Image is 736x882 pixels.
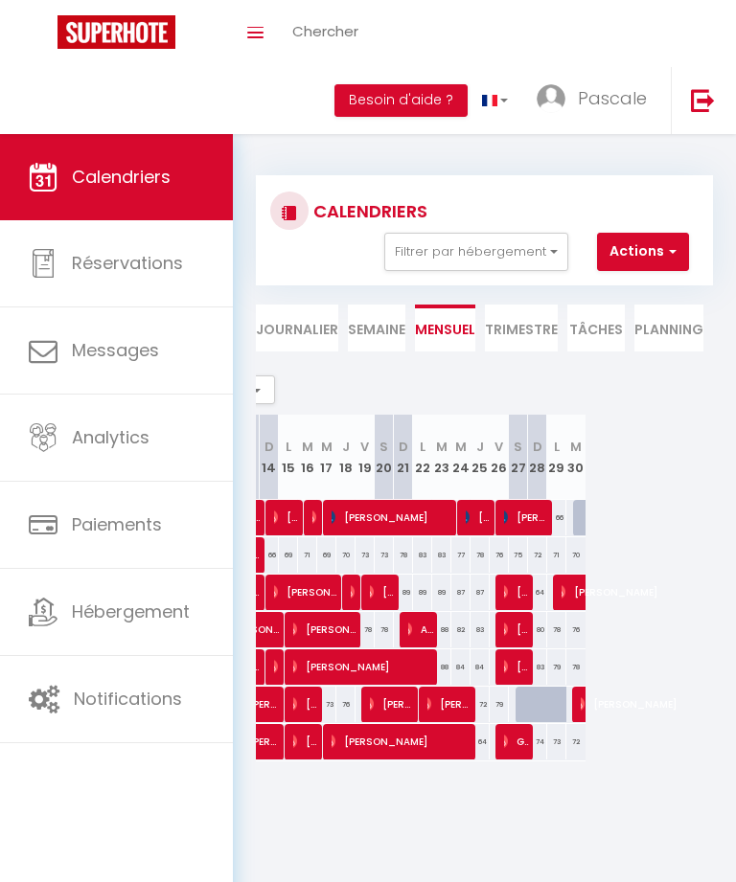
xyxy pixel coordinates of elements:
div: 78 [566,649,586,685]
abbr: L [286,438,291,456]
li: Mensuel [415,305,475,351]
div: 87 [451,575,471,610]
span: [PERSON_NAME] [562,574,694,610]
span: [PERSON_NAME] [293,611,357,647]
div: 72 [528,537,547,573]
div: 89 [432,575,451,610]
button: Actions [597,233,689,271]
abbr: M [302,438,313,456]
th: 25 [471,415,490,500]
th: 20 [375,415,394,500]
abbr: S [514,438,522,456]
div: 70 [336,537,356,573]
span: [PERSON_NAME] [504,648,530,685]
span: [PERSON_NAME] [274,499,300,535]
abbr: V [360,438,369,456]
div: 83 [471,612,490,647]
div: 66 [547,500,566,535]
th: 26 [490,415,509,500]
span: [PERSON_NAME] [427,686,472,722]
abbr: S [379,438,388,456]
h3: CALENDRIERS [309,190,427,233]
div: 69 [279,537,298,573]
span: Paiements [72,512,162,536]
span: Galas [PERSON_NAME] [504,723,530,759]
abbr: D [399,438,408,456]
span: [PERSON_NAME] [351,574,357,610]
span: [PERSON_NAME] [312,499,319,535]
div: 69 [317,537,336,573]
span: Alhena Coquelet [408,611,434,647]
div: 74 [528,724,547,759]
span: Messages [72,338,159,362]
th: 24 [451,415,471,500]
abbr: D [264,438,274,456]
span: [PERSON_NAME] [332,499,453,535]
th: 27 [509,415,528,500]
th: 16 [298,415,317,500]
abbr: L [554,438,560,456]
th: 23 [432,415,451,500]
div: 64 [528,575,547,610]
abbr: J [476,438,484,456]
abbr: D [533,438,542,456]
button: Filtrer par hébergement [384,233,568,271]
abbr: M [570,438,582,456]
div: 71 [298,537,317,573]
abbr: L [420,438,425,456]
div: 66 [260,537,279,573]
div: 76 [490,537,509,573]
button: Ouvrir le widget de chat LiveChat [15,8,73,65]
div: 88 [432,649,451,685]
div: 73 [317,687,336,722]
div: 77 [451,537,471,573]
div: 82 [451,612,471,647]
div: 80 [528,612,547,647]
span: [PERSON_NAME] [581,686,713,722]
li: Tâches [567,305,625,351]
th: 28 [528,415,547,500]
th: 18 [336,415,356,500]
th: 22 [413,415,432,500]
div: 88 [432,612,451,647]
th: 14 [260,415,279,500]
th: 30 [566,415,586,500]
abbr: M [321,438,333,456]
th: 19 [356,415,375,500]
span: [PERSON_NAME] [370,574,396,610]
div: 76 [566,612,586,647]
span: Calendriers [72,165,171,189]
div: 73 [547,724,566,759]
span: [PERSON_NAME] [332,723,472,759]
th: 21 [394,415,413,500]
div: 78 [356,612,375,647]
span: [PERSON_NAME] [293,686,319,722]
div: 72 [471,687,490,722]
abbr: V [494,438,503,456]
div: 73 [356,537,375,573]
span: [PERSON_NAME] [504,574,530,610]
div: 78 [547,612,566,647]
div: 75 [509,537,528,573]
a: ... Pascale [522,67,671,134]
img: logout [691,88,715,112]
span: [PERSON_NAME] [504,499,549,535]
span: [PERSON_NAME] [274,648,281,685]
span: [PERSON_NAME] [236,723,281,759]
img: ... [537,84,565,113]
button: Besoin d'aide ? [334,84,468,117]
div: 83 [413,537,432,573]
span: Analytics [72,425,149,449]
span: [PERSON_NAME] [466,499,492,535]
span: [PERSON_NAME] [293,723,319,759]
span: Pascale [578,86,647,110]
div: 89 [413,575,432,610]
span: [PERSON_NAME] [274,574,338,610]
th: 29 [547,415,566,500]
div: 73 [375,537,394,573]
div: 87 [471,575,490,610]
div: 83 [432,537,451,573]
span: Chercher [292,21,358,41]
div: 89 [394,575,413,610]
div: 78 [375,612,394,647]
